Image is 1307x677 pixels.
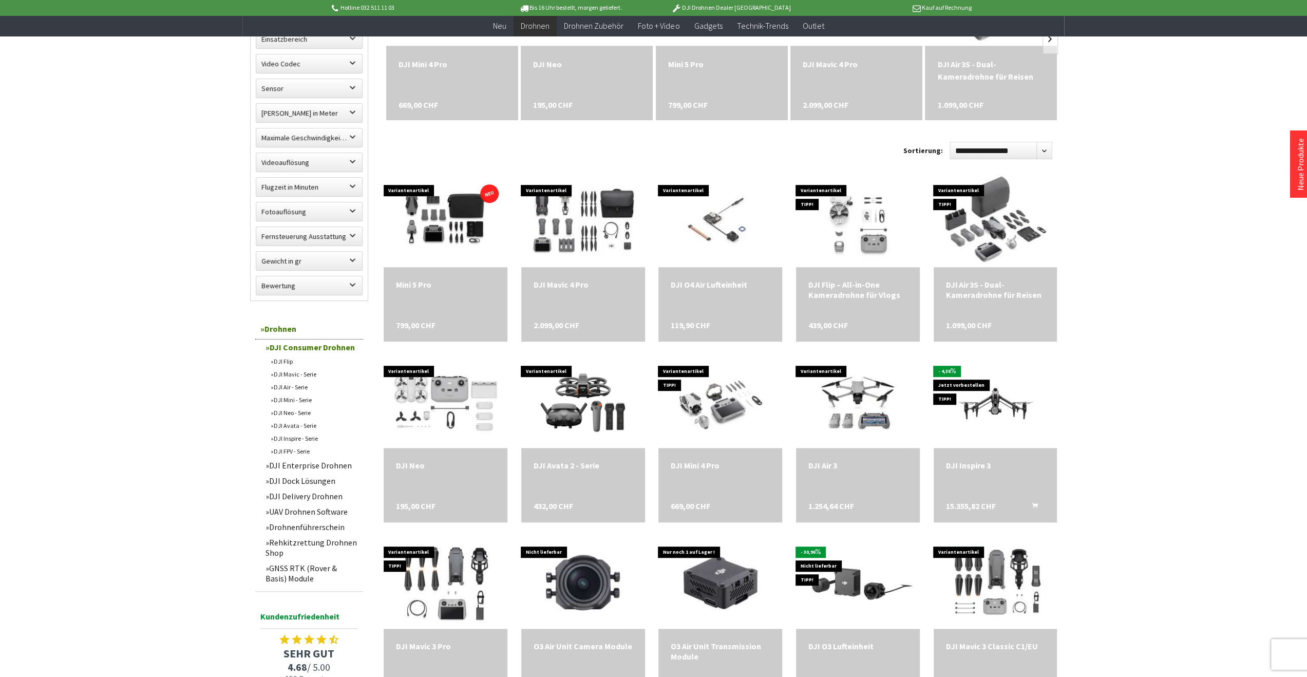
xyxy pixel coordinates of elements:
[256,30,362,48] label: Einsatzbereich
[514,15,557,36] a: Drohnen
[668,99,708,111] span: 799,00 CHF
[521,21,550,31] span: Drohnen
[266,432,363,445] a: DJI Inspire - Serie
[396,460,495,471] div: DJI Neo
[256,178,362,196] label: Flugzeit in Minuten
[260,504,363,519] a: UAV Drohnen Software
[533,58,640,70] div: DJI Neo
[266,445,363,458] a: DJI FPV - Serie
[671,501,710,511] span: 669,00 CHF
[260,610,358,629] span: Kundenzufriedenheit
[256,153,362,172] label: Videoauflösung
[260,458,363,473] a: DJI Enterprise Drohnen
[808,460,907,471] div: DJI Air 3
[808,641,907,651] a: DJI O3 Lufteinheit 165,00 CHF
[808,320,848,330] span: 439,00 CHF
[937,99,983,111] span: 1.099,00 CHF
[256,54,362,73] label: Video Codec
[399,58,506,70] div: DJI Mini 4 Pro
[490,2,651,14] p: Bis 16 Uhr bestellt, morgen geliefert.
[396,320,435,330] span: 799,00 CHF
[266,419,363,432] a: DJI Avata - Serie
[651,2,811,14] p: DJI Drohnen Dealer [GEOGRAPHIC_DATA]
[255,318,363,340] a: Drohnen
[729,15,795,36] a: Technik-Trends
[557,15,631,36] a: Drohnen Zubehör
[396,279,495,290] a: Mini 5 Pro 799,00 CHF
[256,252,362,270] label: Gewicht in gr
[396,641,495,651] a: DJI Mavic 3 Pro 2.299,00 CHF
[534,460,633,471] div: DJI Avata 2 - Serie
[796,541,920,624] img: DJI O3 Lufteinheit
[671,641,770,662] div: O3 Air Unit Transmission Module
[255,646,363,661] span: SEHR GUT
[391,355,500,448] img: DJI Neo
[659,175,782,267] img: DJI O4 Air Lufteinheit
[802,21,824,31] span: Outlet
[808,279,907,300] a: DJI Flip – All-in-One Kameradrohne für Vlogs 439,00 CHF
[934,367,1057,437] img: DJI Inspire 3
[638,21,679,31] span: Foto + Video
[803,99,848,111] span: 2.099,00 CHF
[1019,501,1044,514] button: In den Warenkorb
[534,501,573,511] span: 432,00 CHF
[534,279,633,290] a: DJI Mavic 4 Pro 2.099,00 CHF
[256,276,362,295] label: Bewertung
[564,21,623,31] span: Drohnen Zubehör
[671,460,770,471] div: DJI Mini 4 Pro
[256,104,362,122] label: Maximale Flughöhe in Meter
[534,320,579,330] span: 2.099,00 CHF
[946,320,992,330] span: 1.099,00 CHF
[671,279,770,290] a: DJI O4 Air Lufteinheit 119,90 CHF
[399,58,506,70] a: DJI Mini 4 Pro 669,00 CHF
[674,536,767,629] img: O3 Air Unit Transmission Module
[808,279,907,300] div: DJI Flip – All-in-One Kameradrohne für Vlogs
[396,279,495,290] div: Mini 5 Pro
[388,536,503,629] img: DJI Mavic 3 Pro
[808,501,854,511] span: 1.254,64 CHF
[946,279,1045,300] a: DJI Air 3S - Dual-Kameradrohne für Reisen 1.099,00 CHF
[937,58,1045,83] div: DJI Air 3S - Dual-Kameradrohne für Reisen
[795,15,831,36] a: Outlet
[938,536,1053,629] img: DJI Mavic 3 Classic C1/EU
[384,180,507,262] img: Mini 5 Pro
[534,279,633,290] div: DJI Mavic 4 Pro
[533,58,640,70] a: DJI Neo 195,00 CHF
[687,15,729,36] a: Gadgets
[260,340,363,355] a: DJI Consumer Drohnen
[1295,138,1305,191] a: Neue Produkte
[796,175,919,267] img: DJI Flip – All-in-One Kameradrohne für Vlogs
[534,460,633,471] a: DJI Avata 2 - Serie 432,00 CHF
[256,128,362,147] label: Maximale Geschwindigkeit in km/h
[808,641,907,651] div: DJI O3 Lufteinheit
[256,227,362,246] label: Fernsteuerung Ausstattung
[260,560,363,586] a: GNSS RTK (Rover & Basis) Module
[811,2,972,14] p: Kauf auf Rechnung
[255,661,363,673] span: / 5.00
[399,99,438,111] span: 669,00 CHF
[396,641,495,651] div: DJI Mavic 3 Pro
[811,355,904,448] img: DJI Air 3
[671,320,710,330] span: 119,90 CHF
[260,535,363,560] a: Rehkitzrettung Drohnen Shop
[256,79,362,98] label: Sensor
[260,473,363,488] a: DJI Dock Lösungen
[260,488,363,504] a: DJI Delivery Drohnen
[668,58,775,70] a: Mini 5 Pro 799,00 CHF
[946,641,1045,651] div: DJI Mavic 3 Classic C1/EU
[803,58,910,70] div: DJI Mavic 4 Pro
[266,381,363,393] a: DJI Air - Serie
[266,406,363,419] a: DJI Neo - Serie
[736,21,788,31] span: Technik-Trends
[521,175,645,267] img: DJI Mavic 4 Pro
[946,501,996,511] span: 15.355,82 CHF
[266,393,363,406] a: DJI Mini - Serie
[946,641,1045,651] a: DJI Mavic 3 Classic C1/EU 1.049,00 CHF
[396,501,435,511] span: 195,00 CHF
[803,58,910,70] a: DJI Mavic 4 Pro 2.099,00 CHF
[671,279,770,290] div: DJI O4 Air Lufteinheit
[288,661,307,673] span: 4.68
[486,15,514,36] a: Neu
[694,21,722,31] span: Gadgets
[533,99,573,111] span: 195,00 CHF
